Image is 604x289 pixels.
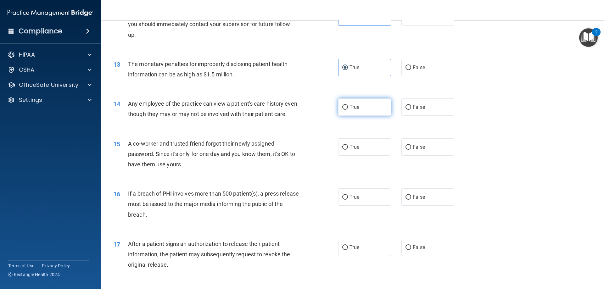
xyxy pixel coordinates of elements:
input: True [342,65,348,70]
span: 17 [113,241,120,248]
button: Open Resource Center, 2 new notifications [579,28,598,47]
span: 15 [113,140,120,148]
input: False [405,145,411,150]
span: True [350,194,359,200]
input: False [405,105,411,110]
p: HIPAA [19,51,35,58]
span: False [413,104,425,110]
a: HIPAA [8,51,92,58]
span: True [350,104,359,110]
span: 14 [113,100,120,108]
iframe: Drift Widget Chat Controller [495,244,596,270]
span: False [413,144,425,150]
span: True [350,64,359,70]
p: Settings [19,96,42,104]
span: Any employee of the practice can view a patient's care history even though they may or may not be... [128,100,297,117]
span: False [413,244,425,250]
span: True [350,244,359,250]
h4: Compliance [19,27,62,36]
div: 2 [595,32,597,40]
input: False [405,65,411,70]
a: OfficeSafe University [8,81,92,89]
span: 16 [113,190,120,198]
input: True [342,195,348,200]
a: OSHA [8,66,92,74]
span: False [413,194,425,200]
span: Ⓒ Rectangle Health 2024 [8,271,60,278]
img: PMB logo [8,7,93,19]
input: True [342,245,348,250]
span: If you suspect that someone is violating the practice's privacy policy you should immediately con... [128,10,298,38]
a: Privacy Policy [42,263,70,269]
input: True [342,105,348,110]
p: OfficeSafe University [19,81,78,89]
p: OSHA [19,66,35,74]
span: A co-worker and trusted friend forgot their newly assigned password. Since it’s only for one day ... [128,140,295,168]
input: False [405,195,411,200]
span: True [350,144,359,150]
a: Terms of Use [8,263,34,269]
span: 13 [113,61,120,68]
span: False [413,64,425,70]
input: False [405,245,411,250]
span: If a breach of PHI involves more than 500 patient(s), a press release must be issued to the major... [128,190,299,218]
a: Settings [8,96,92,104]
span: After a patient signs an authorization to release their patient information, the patient may subs... [128,241,290,268]
span: The monetary penalties for improperly disclosing patient health information can be as high as $1.... [128,61,288,78]
input: True [342,145,348,150]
